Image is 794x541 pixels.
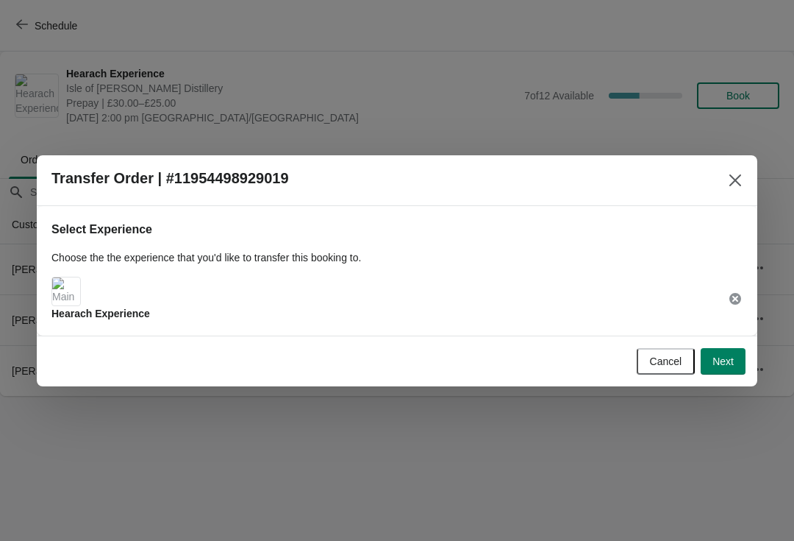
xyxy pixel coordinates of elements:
[637,348,695,375] button: Cancel
[701,348,745,375] button: Next
[712,356,734,367] span: Next
[650,356,682,367] span: Cancel
[51,221,743,238] h2: Select Experience
[722,167,748,194] button: Close
[51,170,289,187] h2: Transfer Order | #11954498929019
[52,277,80,305] img: Main Experience Image
[51,308,150,319] span: Hearach Experience
[51,250,743,265] p: Choose the the experience that you'd like to transfer this booking to.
